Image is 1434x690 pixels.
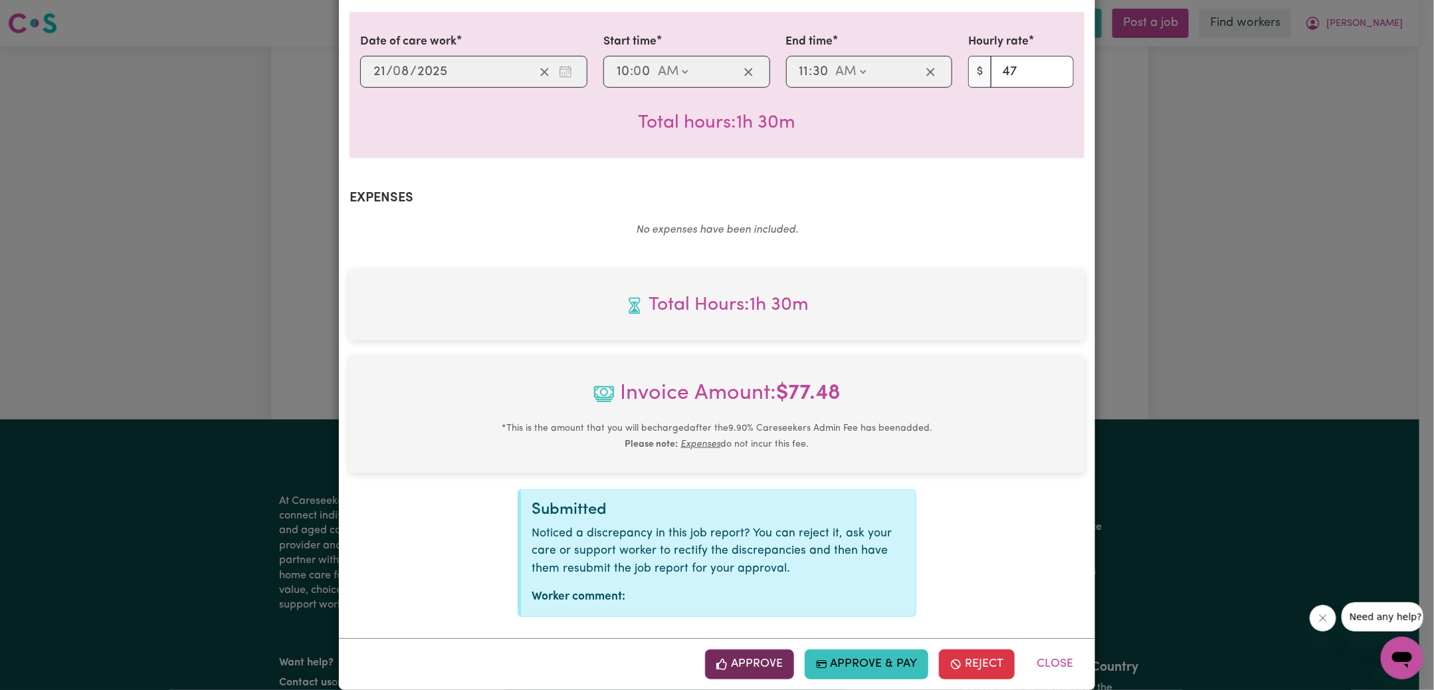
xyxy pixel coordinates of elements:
b: $ 77.48 [776,383,841,404]
span: 0 [633,65,641,78]
button: Reject [939,649,1015,679]
button: Close [1025,649,1084,679]
em: No expenses have been included. [636,225,798,235]
button: Clear date [534,62,555,82]
iframe: Button to launch messaging window [1381,637,1423,679]
input: -- [373,62,386,82]
input: -- [616,62,630,82]
label: Start time [603,33,657,51]
span: $ [968,56,991,88]
span: : [630,64,633,79]
button: Approve & Pay [805,649,929,679]
u: Expenses [681,439,721,449]
label: End time [786,33,833,51]
label: Date of care work [360,33,457,51]
input: -- [813,62,829,82]
p: Noticed a discrepancy in this job report? You can reject it, ask your care or support worker to r... [532,525,905,578]
iframe: Message from company [1342,602,1423,632]
span: Total hours worked: 1 hour 30 minutes [639,114,796,132]
iframe: Close message [1310,605,1336,632]
label: Hourly rate [968,33,1029,51]
button: Enter the date of care work [555,62,576,82]
b: Please note: [625,439,678,449]
button: Approve [705,649,794,679]
input: -- [393,62,410,82]
strong: Worker comment: [532,591,625,602]
h2: Expenses [350,190,1084,206]
span: Invoice Amount: [360,378,1074,420]
span: Submitted [532,502,607,518]
span: : [809,64,813,79]
span: / [386,64,393,79]
span: / [410,64,417,79]
small: This is the amount that you will be charged after the 9.90 % Careseekers Admin Fee has been added... [502,423,932,449]
span: 0 [393,65,401,78]
span: Total hours worked: 1 hour 30 minutes [360,291,1074,319]
input: -- [799,62,809,82]
input: ---- [417,62,448,82]
input: -- [634,62,651,82]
